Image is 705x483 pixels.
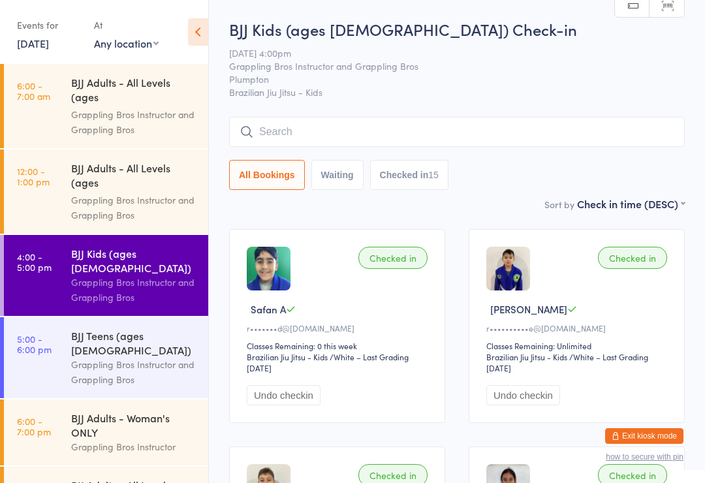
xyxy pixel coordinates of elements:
div: BJJ Adults - All Levels (ages [DEMOGRAPHIC_DATA]+) [71,75,197,107]
time: 12:00 - 1:00 pm [17,166,50,187]
span: Safan A [251,302,286,316]
div: Checked in [598,247,667,269]
a: [DATE] [17,36,49,50]
div: Brazilian Jiu Jitsu - Kids [486,351,567,362]
div: Brazilian Jiu Jitsu - Kids [247,351,328,362]
h2: BJJ Kids (ages [DEMOGRAPHIC_DATA]) Check-in [229,18,685,40]
div: Classes Remaining: 0 this week [247,340,431,351]
button: how to secure with pin [606,452,683,461]
button: Undo checkin [486,385,560,405]
span: [DATE] 4:00pm [229,46,665,59]
button: Waiting [311,160,364,190]
a: 4:00 -5:00 pmBJJ Kids (ages [DEMOGRAPHIC_DATA])Grappling Bros Instructor and Grappling Bros [4,235,208,316]
div: Grappling Bros Instructor and Grappling Bros [71,107,197,137]
label: Sort by [544,198,574,211]
button: Undo checkin [247,385,321,405]
div: Grappling Bros Instructor and Grappling Bros [71,275,197,305]
div: BJJ Kids (ages [DEMOGRAPHIC_DATA]) [71,246,197,275]
span: Grappling Bros Instructor and Grappling Bros [229,59,665,72]
div: BJJ Teens (ages [DEMOGRAPHIC_DATA]) [71,328,197,357]
input: Search [229,117,685,147]
button: Exit kiosk mode [605,428,683,444]
button: Checked in15 [370,160,448,190]
div: BJJ Adults - All Levels (ages [DEMOGRAPHIC_DATA]+) [71,161,197,193]
div: r••••••••••e@[DOMAIN_NAME] [486,322,671,334]
div: Check in time (DESC) [577,196,685,211]
div: Any location [94,36,159,50]
div: Classes Remaining: Unlimited [486,340,671,351]
time: 6:00 - 7:00 am [17,80,50,101]
div: Grappling Bros Instructor and Grappling Bros [71,357,197,387]
a: 5:00 -6:00 pmBJJ Teens (ages [DEMOGRAPHIC_DATA])Grappling Bros Instructor and Grappling Bros [4,317,208,398]
span: [PERSON_NAME] [490,302,567,316]
a: 6:00 -7:00 pmBJJ Adults - Woman's ONLYGrappling Bros Instructor [4,399,208,465]
time: 6:00 - 7:00 pm [17,416,51,437]
button: All Bookings [229,160,305,190]
time: 5:00 - 6:00 pm [17,334,52,354]
div: Grappling Bros Instructor and Grappling Bros [71,193,197,223]
img: image1722408963.png [486,247,530,290]
img: image1748650226.png [247,247,290,290]
div: BJJ Adults - Woman's ONLY [71,411,197,439]
a: 6:00 -7:00 amBJJ Adults - All Levels (ages [DEMOGRAPHIC_DATA]+)Grappling Bros Instructor and Grap... [4,64,208,148]
div: At [94,14,159,36]
span: Plumpton [229,72,665,86]
div: Checked in [358,247,428,269]
time: 4:00 - 5:00 pm [17,251,52,272]
a: 12:00 -1:00 pmBJJ Adults - All Levels (ages [DEMOGRAPHIC_DATA]+)Grappling Bros Instructor and Gra... [4,149,208,234]
div: r•••••••d@[DOMAIN_NAME] [247,322,431,334]
span: Brazilian Jiu Jitsu - Kids [229,86,685,99]
div: Grappling Bros Instructor [71,439,197,454]
div: Events for [17,14,81,36]
div: 15 [428,170,439,180]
